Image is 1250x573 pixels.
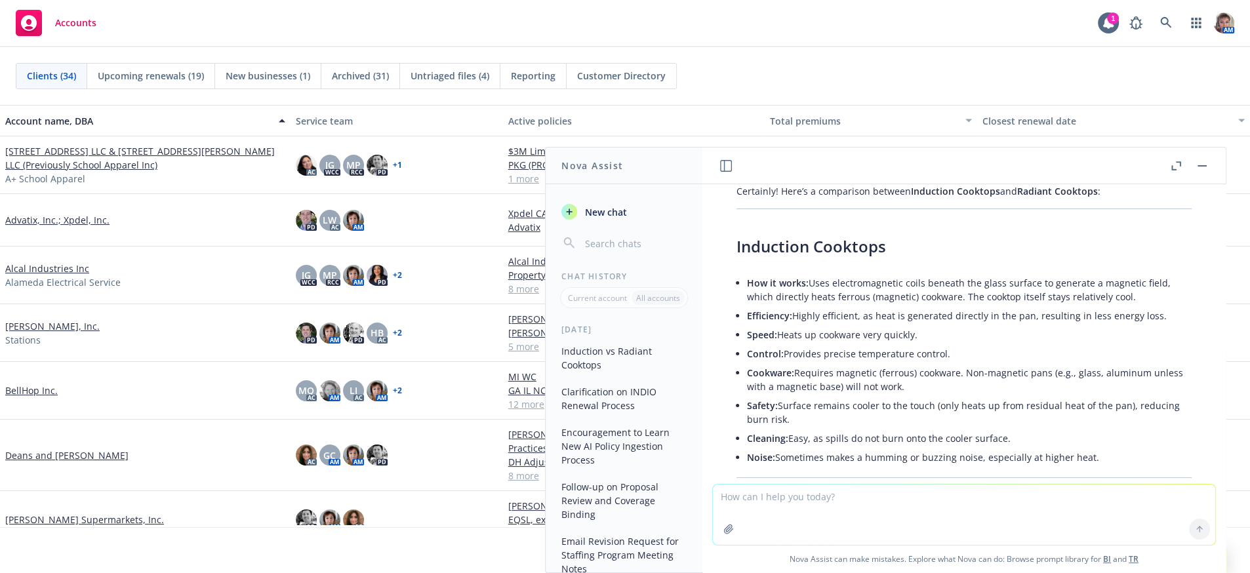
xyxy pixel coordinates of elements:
a: $3M Limit [508,144,760,158]
div: Total premiums [770,114,958,128]
a: Advatix, Inc.; Xpdel, Inc. [5,213,110,227]
a: 8 more [508,282,760,296]
a: + 2 [393,271,402,279]
a: BellHop Inc. [5,384,58,397]
span: Alameda Electrical Service [5,275,121,289]
span: A+ School Apparel [5,172,85,186]
img: photo [367,445,388,465]
a: EQSL, excl Flood [508,513,760,526]
li: Uses electromagnetic coils beneath the glass surface to generate a magnetic field, which directly... [747,273,1192,306]
a: + 2 [393,329,402,337]
a: TR [1129,553,1139,564]
li: Surface remains cooler to the touch (only heats up from residual heat of the pan), reducing burn ... [747,396,1192,429]
a: 8 more [508,469,760,483]
a: [PERSON_NAME] Supermarkets, Inc. - Fidelity Bond [508,499,760,513]
a: BI [1103,553,1111,564]
img: photo [367,265,388,286]
button: Clarification on INDIO Renewal Process [556,381,692,416]
div: Service team [296,114,498,128]
span: MP [323,268,337,282]
a: GA IL NC TN WC Policy (NCCI) [508,384,760,397]
span: MP [346,158,361,172]
img: photo [343,210,364,231]
a: Alcal Industries Inc - Crime [508,254,760,268]
img: photo [296,155,317,176]
span: Safety: [747,399,778,412]
span: Noise: [747,451,775,464]
a: [PERSON_NAME], Inc. - General Liability [508,326,760,340]
li: Provides precise temperature control. [747,344,1192,363]
span: How it works: [747,277,809,289]
li: Heats up cookware very quickly. [747,325,1192,344]
li: Sometimes makes a humming or buzzing noise, especially at higher heat. [747,448,1192,467]
input: Search chats [582,234,687,252]
div: Chat History [546,271,702,282]
a: MI WC [508,370,760,384]
a: [PERSON_NAME], Inc. - Commercial Umbrella [508,312,760,326]
img: photo [367,155,388,176]
p: Certainly! Here’s a comparison between and : [736,184,1192,198]
span: Stations [5,333,41,347]
a: DH Adjusting LLC [508,455,760,469]
button: Total premiums [765,105,977,136]
a: Property [508,268,760,282]
img: photo [319,509,340,530]
span: Clients (34) [27,69,76,83]
a: Alcal Industries Inc [5,262,89,275]
a: 12 more [508,397,760,411]
img: photo [296,445,317,465]
img: photo [343,265,364,286]
a: [PERSON_NAME], Inc. [5,319,100,333]
a: [STREET_ADDRESS] LLC & [STREET_ADDRESS][PERSON_NAME] LLC (Previously School Apparel Inc) [5,144,285,172]
span: Efficiency: [747,309,792,322]
button: Service team [291,105,503,136]
button: Encouragement to Learn New AI Policy Ingestion Process [556,422,692,471]
img: photo [319,323,340,344]
a: + 1 [393,161,402,169]
a: [PERSON_NAME] and [PERSON_NAME] - Employment Practices Liability [508,427,760,455]
a: + 2 [393,387,402,395]
a: [PERSON_NAME] Supermarkets, Inc. [5,513,164,526]
span: Cookware: [747,366,794,379]
h1: Nova Assist [561,159,623,172]
span: Nova Assist can make mistakes. Explore what Nova can do: Browse prompt library for and [708,545,1220,572]
li: Highly efficient, as heat is generated directly in the pan, resulting in less energy loss. [747,306,1192,325]
div: Active policies [508,114,760,128]
div: [DATE] [546,324,702,335]
img: photo [343,445,364,465]
a: Switch app [1183,10,1209,36]
div: Account name, DBA [5,114,271,128]
img: photo [1213,12,1234,33]
span: Upcoming renewals (19) [98,69,204,83]
img: photo [319,380,340,401]
button: New chat [556,200,692,224]
div: 1 [1107,12,1119,24]
a: 1 more [508,172,760,186]
img: photo [343,509,364,530]
span: JG [325,158,334,172]
span: Reporting [511,69,555,83]
span: Archived (31) [332,69,389,83]
a: Deans and [PERSON_NAME] [5,448,129,462]
span: LW [323,213,336,227]
span: Untriaged files (4) [411,69,489,83]
button: Closest renewal date [977,105,1250,136]
a: Accounts [10,5,102,41]
button: Active policies [503,105,765,136]
img: photo [296,210,317,231]
img: photo [296,509,317,530]
div: Closest renewal date [982,114,1230,128]
span: HB [371,326,384,340]
span: Control: [747,347,784,360]
span: Customer Directory [577,69,666,83]
span: Radiant Cooktops [1017,185,1098,197]
img: photo [296,323,317,344]
p: Current account [568,292,627,304]
button: Follow-up on Proposal Review and Coverage Binding [556,476,692,525]
span: LI [350,384,357,397]
h3: Induction Cooktops [736,235,1192,258]
span: Cleaning: [747,432,788,445]
button: Induction vs Radiant Cooktops [556,340,692,376]
span: New businesses (1) [226,69,310,83]
a: Xpdel CA Erisa [508,207,760,220]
